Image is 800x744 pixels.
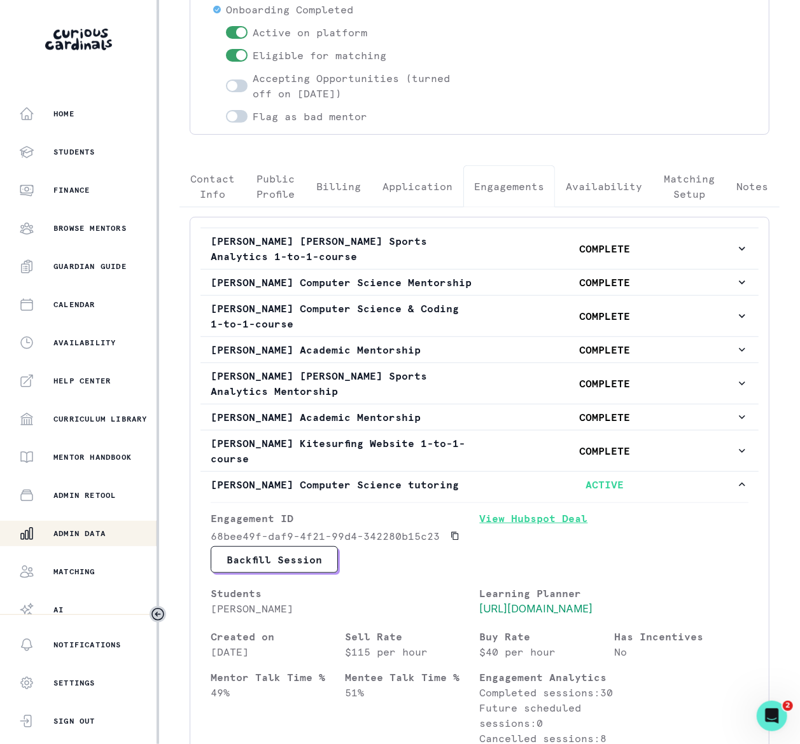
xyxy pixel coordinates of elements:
[53,605,64,615] p: AI
[53,528,106,539] p: Admin Data
[664,171,715,202] p: Matching Setup
[211,644,345,659] p: [DATE]
[53,567,95,577] p: Matching
[53,678,95,688] p: Settings
[253,48,386,63] p: Eligible for matching
[200,431,759,471] button: [PERSON_NAME] Kitesurfing Website 1-to-1-courseCOMPLETE
[474,410,736,425] p: COMPLETE
[316,179,361,194] p: Billing
[200,228,759,269] button: [PERSON_NAME] [PERSON_NAME] Sports Analytics 1-to-1-courseCOMPLETE
[345,644,479,659] p: $115 per hour
[474,241,736,256] p: COMPLETE
[480,644,614,659] p: $40 per hour
[253,25,367,40] p: Active on platform
[53,414,148,424] p: Curriculum Library
[253,109,367,124] p: Flag as bad mentor
[211,477,474,492] p: [PERSON_NAME] Computer Science tutoring
[480,700,614,731] p: Future scheduled sessions: 0
[200,270,759,295] button: [PERSON_NAME] Computer Science MentorshipCOMPLETE
[474,443,736,458] p: COMPLETE
[211,233,474,264] p: [PERSON_NAME] [PERSON_NAME] Sports Analytics 1-to-1-course
[211,670,345,685] p: Mentor Talk Time %
[200,363,759,404] button: [PERSON_NAME] [PERSON_NAME] Sports Analytics MentorshipCOMPLETE
[53,716,95,726] p: Sign Out
[480,586,749,601] p: Learning Planner
[211,342,474,357] p: [PERSON_NAME] Academic Mentorship
[345,685,479,700] p: 51 %
[53,185,90,195] p: Finance
[53,261,127,272] p: Guardian Guide
[480,602,593,615] a: [URL][DOMAIN_NAME]
[382,179,453,194] p: Application
[211,601,480,616] p: [PERSON_NAME]
[474,179,544,194] p: Engagements
[190,171,235,202] p: Contact Info
[211,436,474,466] p: [PERSON_NAME] Kitesurfing Website 1-to-1-course
[783,701,793,711] span: 2
[757,701,787,731] iframe: Intercom live chat
[480,511,749,546] a: View Hubspot Deal
[253,71,467,101] p: Accepting Opportunities (turned off on [DATE])
[737,179,769,194] p: Notes
[345,629,479,644] p: Sell Rate
[474,342,736,357] p: COMPLETE
[211,368,474,399] p: [PERSON_NAME] [PERSON_NAME] Sports Analytics Mentorship
[474,376,736,391] p: COMPLETE
[53,109,74,119] p: Home
[53,223,127,233] p: Browse Mentors
[211,301,474,331] p: [PERSON_NAME] Computer Science & Coding 1-to-1-course
[211,685,345,700] p: 49 %
[211,546,338,573] button: Backfill Session
[53,640,122,650] p: Notifications
[211,629,345,644] p: Created on
[211,528,440,544] p: 68bee49f-daf9-4f21-99d4-342280b15c23
[211,586,480,601] p: Students
[480,629,614,644] p: Buy Rate
[480,670,614,685] p: Engagement Analytics
[614,629,748,644] p: Has Incentives
[226,2,353,17] p: Onboarding Completed
[53,490,116,500] p: Admin Retool
[53,338,116,348] p: Availability
[45,29,112,50] img: Curious Cardinals Logo
[211,410,474,425] p: [PERSON_NAME] Academic Mentorship
[211,275,474,290] p: [PERSON_NAME] Computer Science Mentorship
[445,526,465,546] button: Copied to clipboard
[474,275,736,290] p: COMPLETE
[474,477,736,492] p: ACTIVE
[256,171,295,202] p: Public Profile
[53,147,95,157] p: Students
[150,606,166,623] button: Toggle sidebar
[53,452,132,462] p: Mentor Handbook
[200,404,759,430] button: [PERSON_NAME] Academic MentorshipCOMPLETE
[566,179,642,194] p: Availability
[200,337,759,362] button: [PERSON_NAME] Academic MentorshipCOMPLETE
[614,644,748,659] p: No
[474,308,736,324] p: COMPLETE
[200,472,759,497] button: [PERSON_NAME] Computer Science tutoringACTIVE
[480,685,614,700] p: Completed sessions: 30
[345,670,479,685] p: Mentee Talk Time %
[53,300,95,310] p: Calendar
[53,376,111,386] p: Help Center
[200,296,759,336] button: [PERSON_NAME] Computer Science & Coding 1-to-1-courseCOMPLETE
[211,511,480,526] p: Engagement ID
